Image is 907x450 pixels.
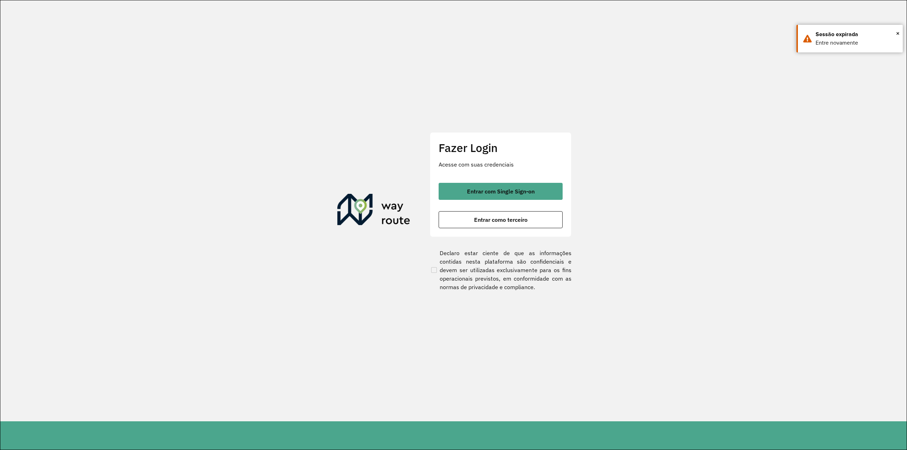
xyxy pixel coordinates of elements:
button: button [439,183,563,200]
p: Acesse com suas credenciais [439,160,563,169]
span: Entrar com Single Sign-on [467,189,535,194]
h2: Fazer Login [439,141,563,154]
div: Sessão expirada [816,30,897,39]
button: button [439,211,563,228]
img: Roteirizador AmbevTech [337,194,410,228]
div: Entre novamente [816,39,897,47]
button: Close [896,28,900,39]
span: × [896,28,900,39]
label: Declaro estar ciente de que as informações contidas nesta plataforma são confidenciais e devem se... [430,249,571,291]
span: Entrar como terceiro [474,217,528,223]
